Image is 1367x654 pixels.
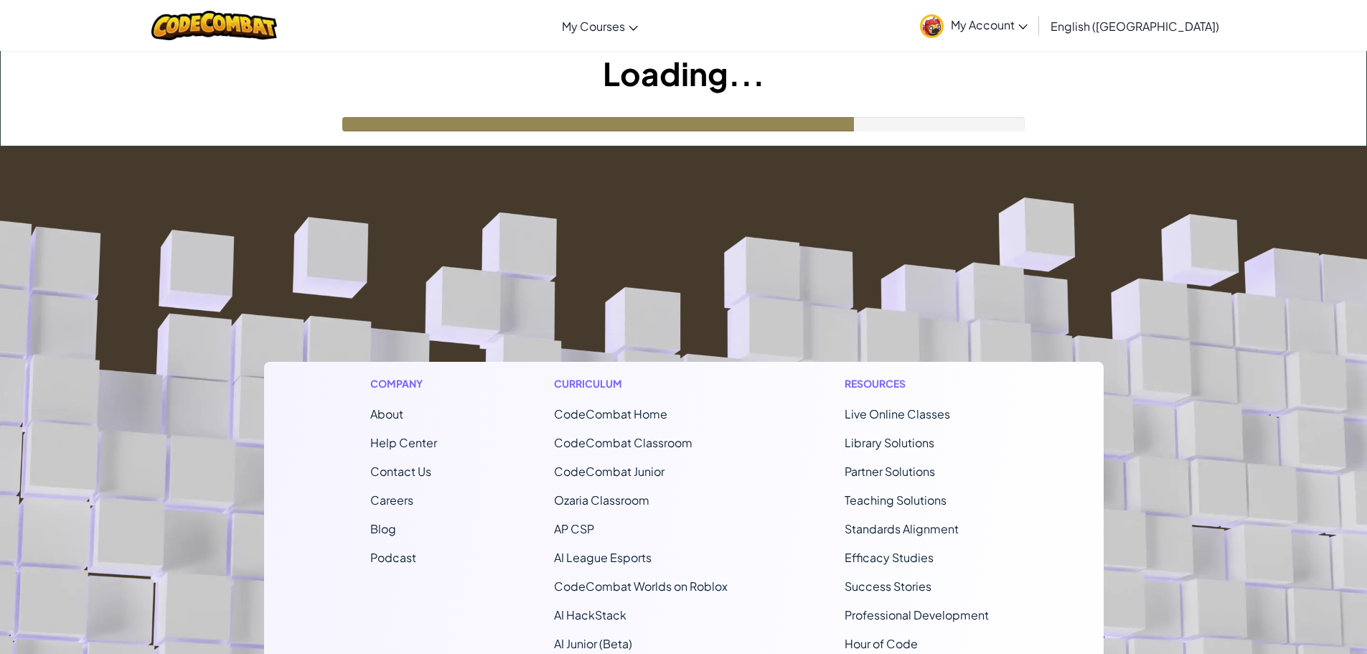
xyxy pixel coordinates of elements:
[554,464,664,479] a: CodeCombat Junior
[920,14,944,38] img: avatar
[370,406,403,421] a: About
[554,636,632,651] a: AI Junior (Beta)
[554,406,667,421] span: CodeCombat Home
[151,11,277,40] img: CodeCombat logo
[845,492,946,508] a: Teaching Solutions
[554,376,728,391] h1: Curriculum
[845,607,989,622] a: Professional Development
[370,550,416,565] a: Podcast
[845,636,918,651] a: Hour of Code
[1051,19,1219,34] span: English ([GEOGRAPHIC_DATA])
[845,550,934,565] a: Efficacy Studies
[562,19,625,34] span: My Courses
[370,521,396,536] a: Blog
[845,435,934,450] a: Library Solutions
[554,607,626,622] a: AI HackStack
[554,435,692,450] a: CodeCombat Classroom
[1,51,1366,95] h1: Loading...
[555,6,645,45] a: My Courses
[554,521,594,536] a: AP CSP
[370,492,413,508] a: Careers
[845,521,959,536] a: Standards Alignment
[554,579,728,594] a: CodeCombat Worlds on Roblox
[370,376,437,391] h1: Company
[913,3,1035,48] a: My Account
[1043,6,1226,45] a: English ([GEOGRAPHIC_DATA])
[951,17,1028,32] span: My Account
[554,492,649,508] a: Ozaria Classroom
[554,550,652,565] a: AI League Esports
[370,464,431,479] span: Contact Us
[845,376,997,391] h1: Resources
[845,464,935,479] a: Partner Solutions
[845,579,931,594] a: Success Stories
[845,406,950,421] a: Live Online Classes
[370,435,437,450] a: Help Center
